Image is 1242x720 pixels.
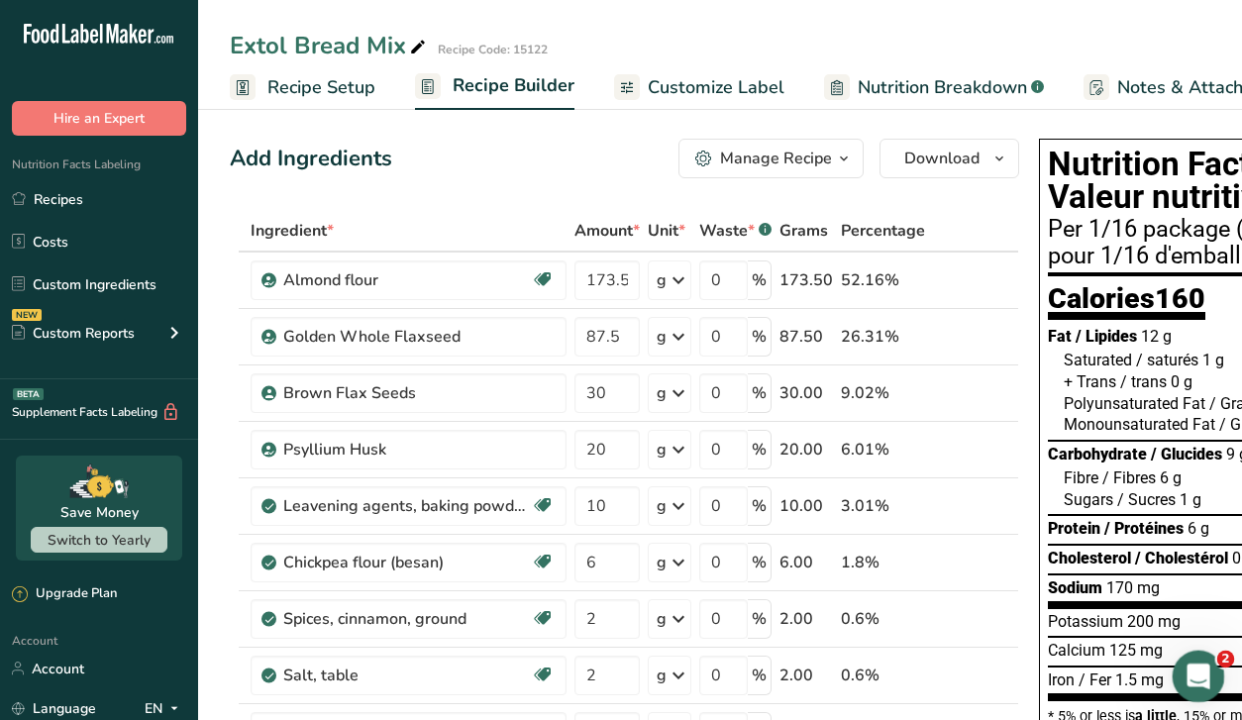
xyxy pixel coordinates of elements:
[1064,372,1116,391] span: + Trans
[283,325,531,349] div: Golden Whole Flaxseed
[841,607,925,631] div: 0.6%
[31,527,167,553] button: Switch to Yearly
[657,438,667,462] div: g
[1064,394,1205,413] span: Polyunsaturated Fat
[779,551,833,574] div: 6.00
[574,219,640,243] span: Amount
[657,268,667,292] div: g
[230,65,375,110] a: Recipe Setup
[283,551,531,574] div: Chickpea flour (besan)
[1064,415,1215,434] span: Monounsaturated Fat
[657,551,667,574] div: g
[283,494,531,518] div: Leavening agents, baking powder, double-acting, sodium aluminum sulfate
[720,147,832,170] div: Manage Recipe
[145,696,186,720] div: EN
[1173,651,1225,703] iframe: Intercom live chat
[824,65,1044,110] a: Nutrition Breakdown
[858,74,1027,101] span: Nutrition Breakdown
[1079,670,1111,689] span: / Fer
[699,219,772,243] div: Waste
[841,438,925,462] div: 6.01%
[1048,519,1100,538] span: Protein
[1076,327,1137,346] span: / Lipides
[657,494,667,518] div: g
[880,139,1019,178] button: Download
[1115,670,1164,689] span: 1.5 mg
[251,219,334,243] span: Ingredient
[12,584,117,604] div: Upgrade Plan
[1048,578,1102,597] span: Sodium
[779,494,833,518] div: 10.00
[779,268,833,292] div: 173.50
[1064,351,1132,369] span: Saturated
[1120,372,1167,391] span: / trans
[12,309,42,321] div: NEW
[1188,519,1209,538] span: 6 g
[1109,641,1163,660] span: 125 mg
[657,664,667,687] div: g
[1102,468,1156,487] span: / Fibres
[1048,670,1075,689] span: Iron
[13,388,44,400] div: BETA
[267,74,375,101] span: Recipe Setup
[678,139,864,178] button: Manage Recipe
[1048,549,1131,567] span: Cholesterol
[1048,612,1123,631] span: Potassium
[48,531,151,550] span: Switch to Yearly
[841,268,925,292] div: 52.16%
[648,74,784,101] span: Customize Label
[1160,468,1182,487] span: 6 g
[283,381,531,405] div: Brown Flax Seeds
[779,664,833,687] div: 2.00
[1171,372,1192,391] span: 0 g
[1117,490,1176,509] span: / Sucres
[1141,327,1172,346] span: 12 g
[1217,651,1235,669] span: 2
[841,219,925,243] span: Percentage
[841,381,925,405] div: 9.02%
[283,607,531,631] div: Spices, cinnamon, ground
[283,268,531,292] div: Almond flour
[614,65,784,110] a: Customize Label
[657,607,667,631] div: g
[657,381,667,405] div: g
[1048,641,1105,660] span: Calcium
[841,325,925,349] div: 26.31%
[657,325,667,349] div: g
[1048,445,1147,463] span: Carbohydrate
[1202,351,1224,369] span: 1 g
[1064,468,1098,487] span: Fibre
[12,323,135,344] div: Custom Reports
[283,664,531,687] div: Salt, table
[1180,490,1201,509] span: 1 g
[453,72,574,99] span: Recipe Builder
[438,41,548,58] div: Recipe Code: 15122
[779,438,833,462] div: 20.00
[230,28,430,63] div: Extol Bread Mix
[779,381,833,405] div: 30.00
[648,219,685,243] span: Unit
[1151,445,1222,463] span: / Glucides
[904,147,980,170] span: Download
[415,63,574,111] a: Recipe Builder
[841,551,925,574] div: 1.8%
[779,607,833,631] div: 2.00
[841,494,925,518] div: 3.01%
[1155,281,1205,315] span: 160
[1064,490,1113,509] span: Sugars
[12,101,186,136] button: Hire an Expert
[779,325,833,349] div: 87.50
[230,143,392,175] div: Add Ingredients
[60,502,139,523] div: Save Money
[1104,519,1184,538] span: / Protéines
[1048,284,1205,321] div: Calories
[1048,327,1072,346] span: Fat
[841,664,925,687] div: 0.6%
[1135,549,1228,567] span: / Cholestérol
[283,438,531,462] div: Psyllium Husk
[1127,612,1181,631] span: 200 mg
[1106,578,1160,597] span: 170 mg
[1136,351,1198,369] span: / saturés
[779,219,828,243] span: Grams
